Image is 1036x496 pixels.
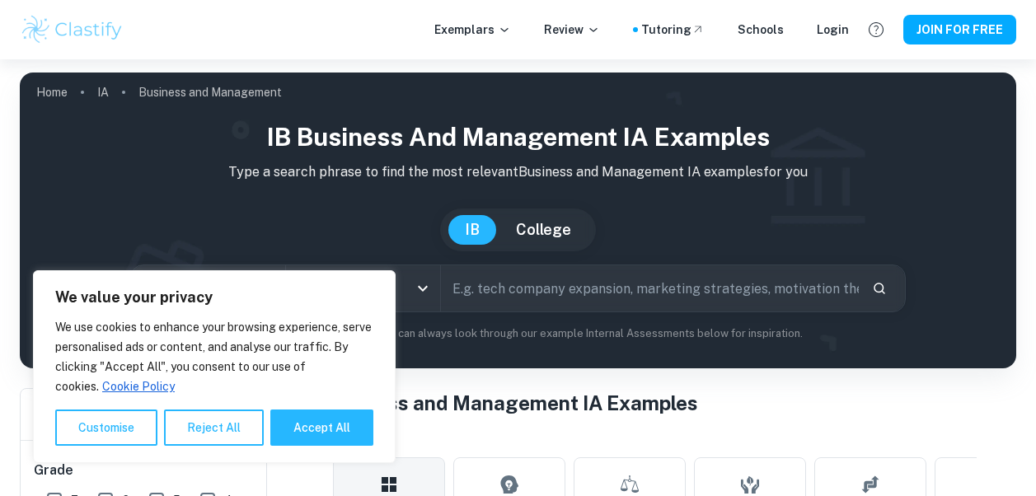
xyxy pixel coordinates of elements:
[20,13,124,46] img: Clastify logo
[33,119,1003,156] h1: IB Business and Management IA examples
[36,81,68,104] a: Home
[55,409,157,446] button: Customise
[499,215,588,245] button: College
[641,21,705,39] a: Tutoring
[33,162,1003,182] p: Type a search phrase to find the most relevant Business and Management IA examples for you
[138,83,282,101] p: Business and Management
[131,265,285,311] div: IA
[164,409,264,446] button: Reject All
[33,325,1003,342] p: Not sure what to search for? You can always look through our example Internal Assessments below f...
[544,21,600,39] p: Review
[97,81,109,104] a: IA
[862,16,890,44] button: Help and Feedback
[55,317,373,396] p: We use cookies to enhance your browsing experience, serve personalised ads or content, and analys...
[434,21,511,39] p: Exemplars
[411,277,434,300] button: Open
[270,409,373,446] button: Accept All
[448,215,496,245] button: IB
[34,461,255,480] h6: Grade
[865,274,893,302] button: Search
[101,379,176,394] a: Cookie Policy
[55,288,373,307] p: We value your privacy
[293,431,1016,451] h6: Topic
[903,15,1016,44] button: JOIN FOR FREE
[441,265,860,311] input: E.g. tech company expansion, marketing strategies, motivation theories...
[33,270,396,463] div: We value your privacy
[817,21,849,39] a: Login
[20,73,1016,368] img: profile cover
[293,388,1016,418] h1: All Business and Management IA Examples
[738,21,784,39] a: Schools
